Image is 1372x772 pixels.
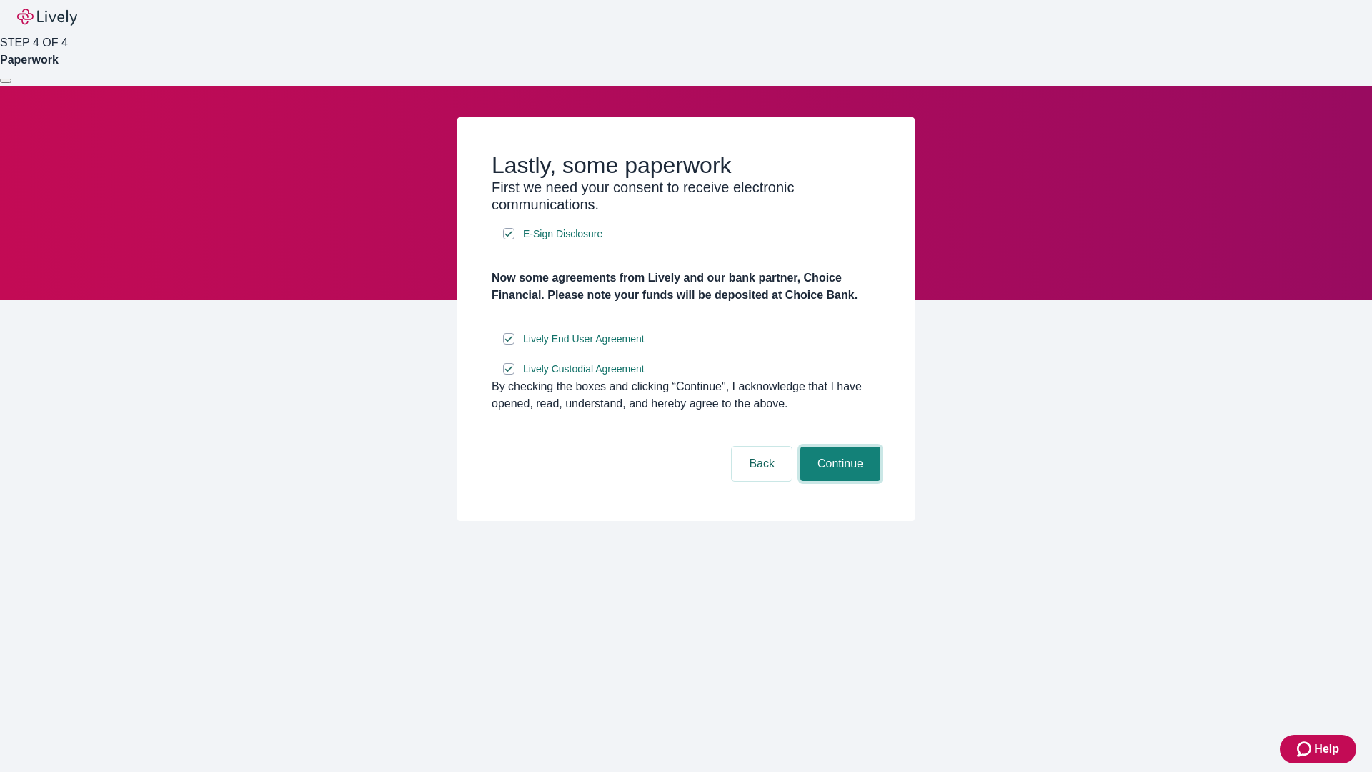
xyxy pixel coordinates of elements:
button: Continue [800,447,880,481]
span: Lively End User Agreement [523,332,645,347]
h3: First we need your consent to receive electronic communications. [492,179,880,213]
div: By checking the boxes and clicking “Continue", I acknowledge that I have opened, read, understand... [492,378,880,412]
span: Lively Custodial Agreement [523,362,645,377]
a: e-sign disclosure document [520,360,647,378]
h2: Lastly, some paperwork [492,152,880,179]
a: e-sign disclosure document [520,225,605,243]
svg: Zendesk support icon [1297,741,1314,758]
img: Lively [17,9,77,26]
button: Back [732,447,792,481]
a: e-sign disclosure document [520,330,647,348]
span: E-Sign Disclosure [523,227,602,242]
button: Zendesk support iconHelp [1280,735,1356,763]
h4: Now some agreements from Lively and our bank partner, Choice Financial. Please note your funds wi... [492,269,880,304]
span: Help [1314,741,1339,758]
